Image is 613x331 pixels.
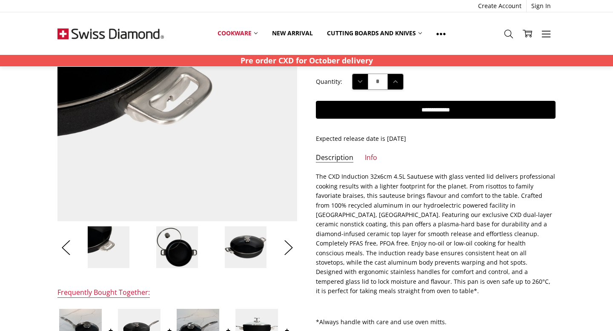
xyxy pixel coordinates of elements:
p: *Always handle with care and use oven mitts. [316,317,556,327]
a: Cookware [210,24,265,43]
img: CXD Induction 32x6 cm 4.5L sautuese with glass vented lid [156,226,198,268]
p: Expected release date is [DATE] [316,134,556,143]
a: Info [365,153,377,163]
a: Cutting boards and knives [320,24,429,43]
a: New arrival [265,24,320,43]
img: CXD Induction 32x6 cm 4.5L sautuese with glass vented lid [224,226,267,268]
label: Quantity: [316,77,342,86]
button: Previous [57,234,74,260]
strong: Pre order CXD for October delivery [241,55,373,66]
a: Show All [429,24,453,43]
img: Free Shipping On Every Order [57,12,164,55]
a: Description [316,153,353,163]
button: Next [280,234,297,260]
img: CXD Induction 32x6 cm 4.5L sautuese with glass vented lid [87,226,130,268]
p: The CXD Induction 32x6cm 4.5L Sautuese with glass vented lid delivers professional cooking result... [316,172,556,296]
div: Frequently Bought Together: [57,288,150,298]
